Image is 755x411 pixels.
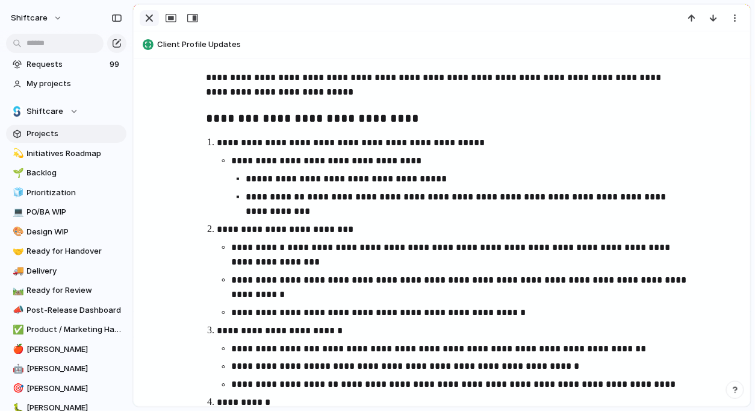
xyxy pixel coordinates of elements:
a: 🧊Prioritization [6,184,126,202]
button: 📣 [11,304,23,316]
div: 🍎 [13,342,21,356]
span: [PERSON_NAME] [27,363,122,375]
a: ✅Product / Marketing Handover [6,321,126,339]
span: Post-Release Dashboard [27,304,122,316]
a: 💻PO/BA WIP [6,203,126,221]
button: 🚚 [11,265,23,277]
a: Requests99 [6,55,126,74]
button: 🎯 [11,383,23,395]
span: shiftcare [11,12,48,24]
a: 🍎[PERSON_NAME] [6,340,126,359]
span: [PERSON_NAME] [27,383,122,395]
a: 🎨Design WIP [6,223,126,241]
a: 📣Post-Release Dashboard [6,301,126,319]
span: Prioritization [27,187,122,199]
div: 🚚 [13,264,21,278]
button: 🤖 [11,363,23,375]
a: 🌱Backlog [6,164,126,182]
button: 🧊 [11,187,23,199]
div: 🤖 [13,362,21,376]
a: 🤝Ready for Handover [6,242,126,260]
div: 💻 [13,205,21,219]
span: Design WIP [27,226,122,238]
span: Ready for Review [27,284,122,296]
span: Product / Marketing Handover [27,324,122,336]
div: 🤝 [13,245,21,259]
button: 🎨 [11,226,23,238]
button: shiftcare [5,8,69,28]
div: 🛤️ [13,284,21,298]
div: 🎯 [13,381,21,395]
span: My projects [27,78,122,90]
span: Shiftcare [27,105,64,118]
div: ✅ [13,323,21,337]
div: 🎨 [13,225,21,239]
span: Ready for Handover [27,245,122,257]
a: Projects [6,125,126,143]
button: Shiftcare [6,102,126,121]
button: Client Profile Updates [139,35,745,54]
button: 🤝 [11,245,23,257]
a: My projects [6,75,126,93]
div: 💫 [13,146,21,160]
span: Delivery [27,265,122,277]
span: Client Profile Updates [157,39,745,51]
button: 🛤️ [11,284,23,296]
span: PO/BA WIP [27,206,122,218]
button: ✅ [11,324,23,336]
span: Projects [27,128,122,140]
span: Initiatives Roadmap [27,148,122,160]
a: 🛤️Ready for Review [6,281,126,300]
div: 📣 [13,303,21,317]
div: 🧊 [13,186,21,199]
span: Requests [27,58,106,71]
a: 🚚Delivery [6,262,126,280]
span: 99 [110,58,122,71]
button: 💻 [11,206,23,218]
a: 🤖[PERSON_NAME] [6,360,126,378]
div: 🌱 [13,166,21,180]
a: 💫Initiatives Roadmap [6,145,126,163]
span: Backlog [27,167,122,179]
button: 🍎 [11,344,23,356]
button: 💫 [11,148,23,160]
span: [PERSON_NAME] [27,344,122,356]
button: 🌱 [11,167,23,179]
a: 🎯[PERSON_NAME] [6,380,126,398]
